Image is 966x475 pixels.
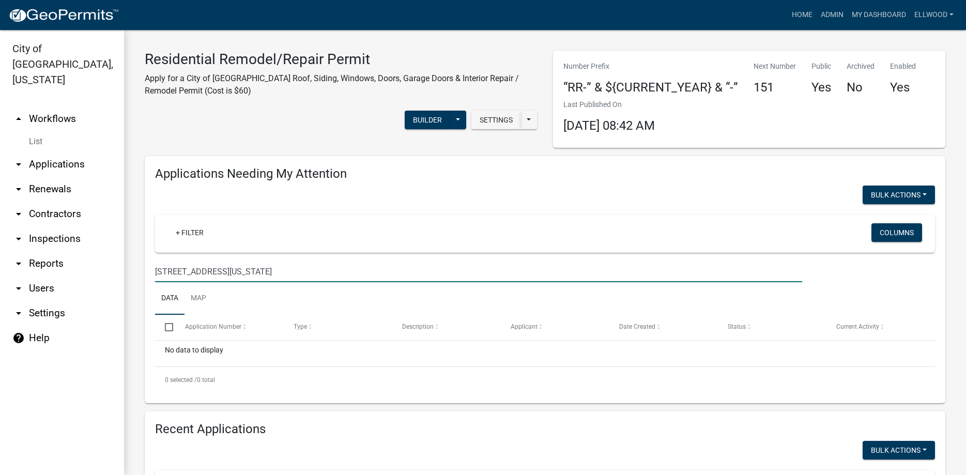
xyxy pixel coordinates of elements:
[165,376,197,384] span: 0 selected /
[718,315,826,340] datatable-header-cell: Status
[175,315,283,340] datatable-header-cell: Application Number
[402,323,434,330] span: Description
[155,261,802,282] input: Search for applications
[405,111,450,129] button: Builder
[185,282,212,315] a: Map
[167,223,212,242] a: + Filter
[145,72,538,97] p: Apply for a City of [GEOGRAPHIC_DATA] Roof, Siding, Windows, Doors, Garage Doors & Interior Repai...
[155,341,935,366] div: No data to display
[563,99,655,110] p: Last Published On
[910,5,958,25] a: Ellwood
[890,80,916,95] h4: Yes
[12,233,25,245] i: arrow_drop_down
[754,61,796,72] p: Next Number
[12,183,25,195] i: arrow_drop_down
[155,166,935,181] h4: Applications Needing My Attention
[863,441,935,459] button: Bulk Actions
[12,307,25,319] i: arrow_drop_down
[811,61,831,72] p: Public
[728,323,746,330] span: Status
[12,113,25,125] i: arrow_drop_up
[155,315,175,340] datatable-header-cell: Select
[811,80,831,95] h4: Yes
[501,315,609,340] datatable-header-cell: Applicant
[155,282,185,315] a: Data
[294,323,307,330] span: Type
[754,80,796,95] h4: 151
[145,51,538,68] h3: Residential Remodel/Repair Permit
[155,367,935,393] div: 0 total
[12,257,25,270] i: arrow_drop_down
[12,208,25,220] i: arrow_drop_down
[12,282,25,295] i: arrow_drop_down
[848,5,910,25] a: My Dashboard
[563,80,738,95] h4: “RR-” & ${CURRENT_YEAR} & “-”
[890,61,916,72] p: Enabled
[847,61,875,72] p: Archived
[563,118,655,133] span: [DATE] 08:42 AM
[185,323,241,330] span: Application Number
[847,80,875,95] h4: No
[619,323,655,330] span: Date Created
[12,158,25,171] i: arrow_drop_down
[836,323,879,330] span: Current Activity
[12,332,25,344] i: help
[511,323,538,330] span: Applicant
[863,186,935,204] button: Bulk Actions
[283,315,392,340] datatable-header-cell: Type
[392,315,501,340] datatable-header-cell: Description
[563,61,738,72] p: Number Prefix
[826,315,935,340] datatable-header-cell: Current Activity
[155,422,935,437] h4: Recent Applications
[871,223,922,242] button: Columns
[471,111,521,129] button: Settings
[817,5,848,25] a: Admin
[788,5,817,25] a: Home
[609,315,718,340] datatable-header-cell: Date Created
